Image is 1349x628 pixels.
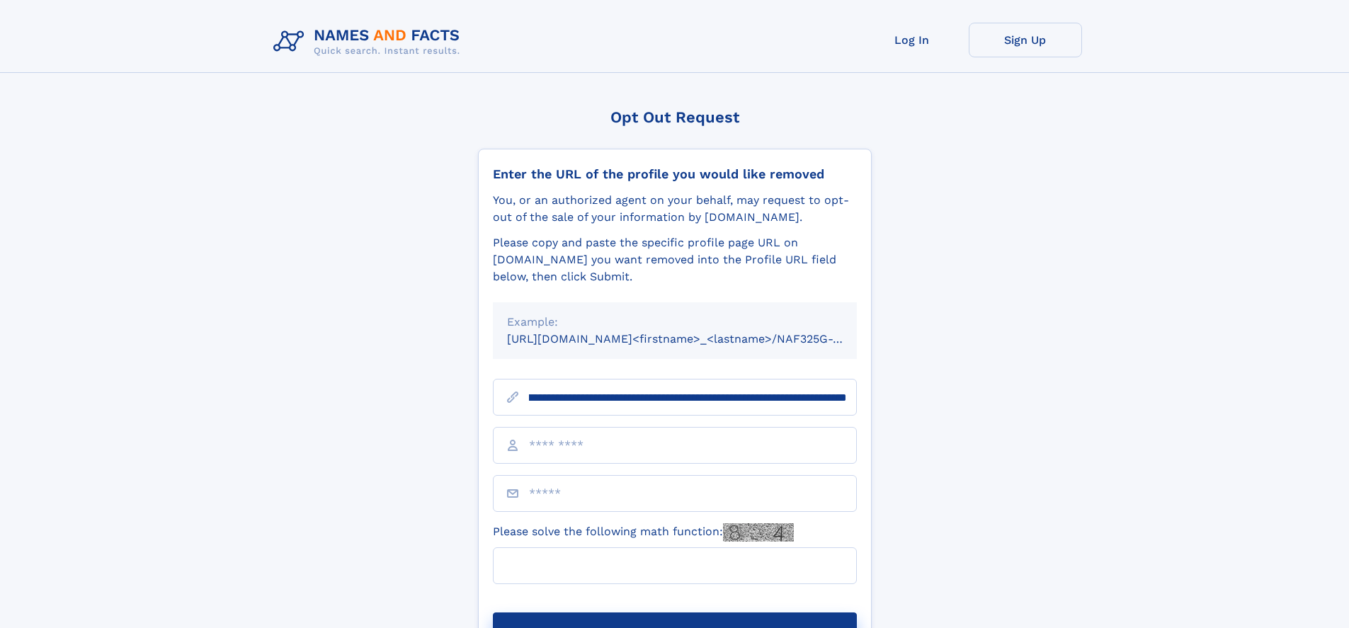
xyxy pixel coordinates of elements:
[969,23,1082,57] a: Sign Up
[507,314,843,331] div: Example:
[493,192,857,226] div: You, or an authorized agent on your behalf, may request to opt-out of the sale of your informatio...
[268,23,472,61] img: Logo Names and Facts
[493,523,794,542] label: Please solve the following math function:
[478,108,872,126] div: Opt Out Request
[493,166,857,182] div: Enter the URL of the profile you would like removed
[493,234,857,285] div: Please copy and paste the specific profile page URL on [DOMAIN_NAME] you want removed into the Pr...
[855,23,969,57] a: Log In
[507,332,884,346] small: [URL][DOMAIN_NAME]<firstname>_<lastname>/NAF325G-xxxxxxxx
